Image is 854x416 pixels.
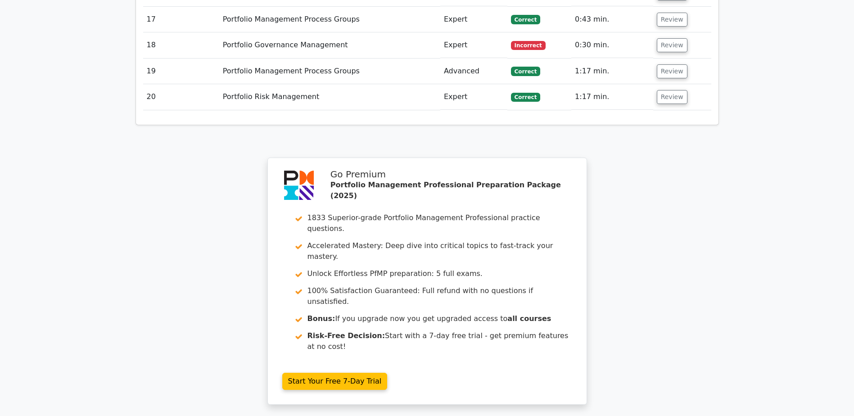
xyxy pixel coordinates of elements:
[143,32,219,58] td: 18
[657,90,687,104] button: Review
[657,13,687,27] button: Review
[143,84,219,110] td: 20
[282,373,388,390] a: Start Your Free 7-Day Trial
[440,32,507,58] td: Expert
[511,41,546,50] span: Incorrect
[657,38,687,52] button: Review
[143,7,219,32] td: 17
[440,7,507,32] td: Expert
[657,64,687,78] button: Review
[440,84,507,110] td: Expert
[511,67,540,76] span: Correct
[219,7,440,32] td: Portfolio Management Process Groups
[440,59,507,84] td: Advanced
[219,59,440,84] td: Portfolio Management Process Groups
[571,32,653,58] td: 0:30 min.
[219,84,440,110] td: Portfolio Risk Management
[511,15,540,24] span: Correct
[571,59,653,84] td: 1:17 min.
[143,59,219,84] td: 19
[571,84,653,110] td: 1:17 min.
[511,93,540,102] span: Correct
[571,7,653,32] td: 0:43 min.
[219,32,440,58] td: Portfolio Governance Management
